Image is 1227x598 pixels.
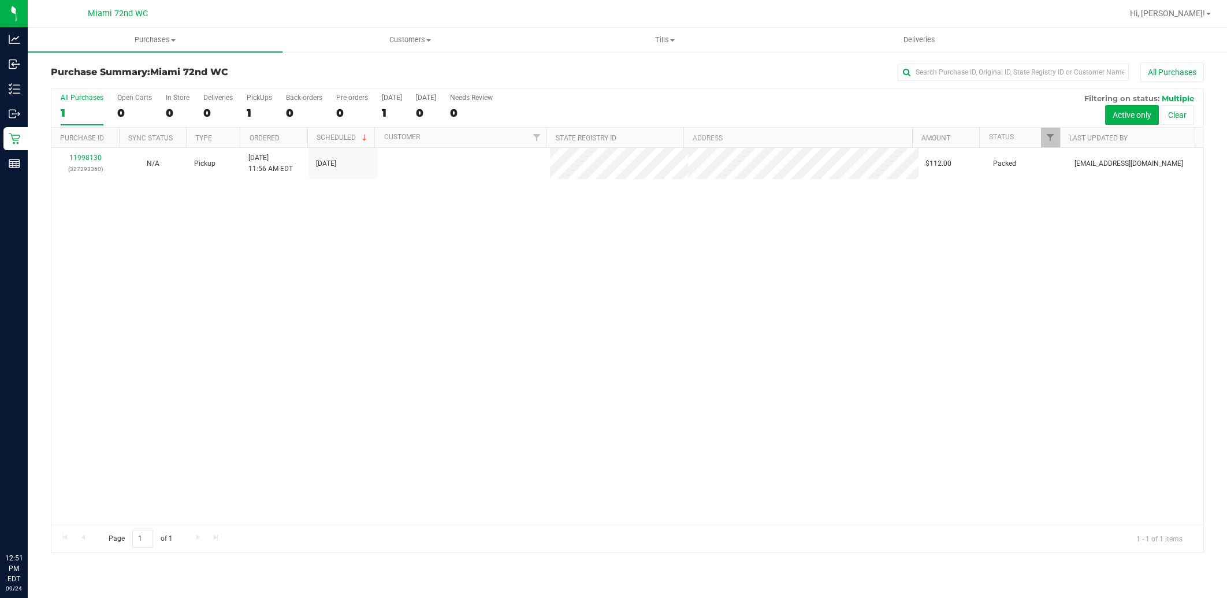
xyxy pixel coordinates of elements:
input: 1 [132,530,153,548]
div: 0 [203,106,233,120]
input: Search Purchase ID, Original ID, State Registry ID or Customer Name... [898,64,1129,81]
div: 0 [450,106,493,120]
span: 1 - 1 of 1 items [1127,530,1192,547]
a: State Registry ID [556,134,616,142]
div: 0 [117,106,152,120]
a: Purchases [28,28,282,52]
div: Back-orders [286,94,322,102]
a: Tills [537,28,792,52]
span: [DATE] 11:56 AM EDT [248,153,293,174]
div: 0 [416,106,436,120]
div: Pre-orders [336,94,368,102]
inline-svg: Inventory [9,83,20,95]
span: Miami 72nd WC [88,9,148,18]
iframe: Resource center [12,506,46,540]
a: Customer [384,133,420,141]
th: Address [683,128,912,148]
inline-svg: Inbound [9,58,20,70]
a: 11998130 [69,154,102,162]
a: Customers [282,28,537,52]
span: Packed [993,158,1016,169]
div: Open Carts [117,94,152,102]
span: Deliveries [888,35,951,45]
h3: Purchase Summary: [51,67,435,77]
button: N/A [147,158,159,169]
div: 1 [247,106,272,120]
span: Page of 1 [99,530,182,548]
button: Clear [1161,105,1194,125]
a: Scheduled [317,133,369,142]
span: [DATE] [316,158,336,169]
span: Miami 72nd WC [150,66,228,77]
div: PickUps [247,94,272,102]
a: Deliveries [792,28,1047,52]
button: Active only [1105,105,1159,125]
div: 1 [382,106,402,120]
span: Pickup [194,158,215,169]
div: 1 [61,106,103,120]
span: Not Applicable [147,159,159,168]
p: 12:51 PM EDT [5,553,23,584]
inline-svg: Outbound [9,108,20,120]
a: Amount [921,134,950,142]
a: Ordered [250,134,280,142]
a: Last Updated By [1069,134,1128,142]
span: Purchases [28,35,282,45]
a: Sync Status [128,134,173,142]
a: Purchase ID [60,134,104,142]
span: $112.00 [925,158,951,169]
inline-svg: Reports [9,158,20,169]
div: [DATE] [416,94,436,102]
span: [EMAIL_ADDRESS][DOMAIN_NAME] [1074,158,1183,169]
button: All Purchases [1140,62,1204,82]
div: All Purchases [61,94,103,102]
span: Tills [538,35,791,45]
span: Filtering on status: [1084,94,1159,103]
div: Deliveries [203,94,233,102]
span: Customers [283,35,537,45]
p: 09/24 [5,584,23,593]
inline-svg: Retail [9,133,20,144]
p: (327293360) [58,164,112,174]
div: Needs Review [450,94,493,102]
div: 0 [336,106,368,120]
a: Filter [527,128,546,147]
span: Hi, [PERSON_NAME]! [1130,9,1205,18]
a: Status [989,133,1014,141]
div: [DATE] [382,94,402,102]
div: 0 [286,106,322,120]
inline-svg: Analytics [9,34,20,45]
div: In Store [166,94,189,102]
div: 0 [166,106,189,120]
iframe: Resource center unread badge [34,504,48,518]
a: Filter [1041,128,1060,147]
span: Multiple [1162,94,1194,103]
a: Type [195,134,212,142]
